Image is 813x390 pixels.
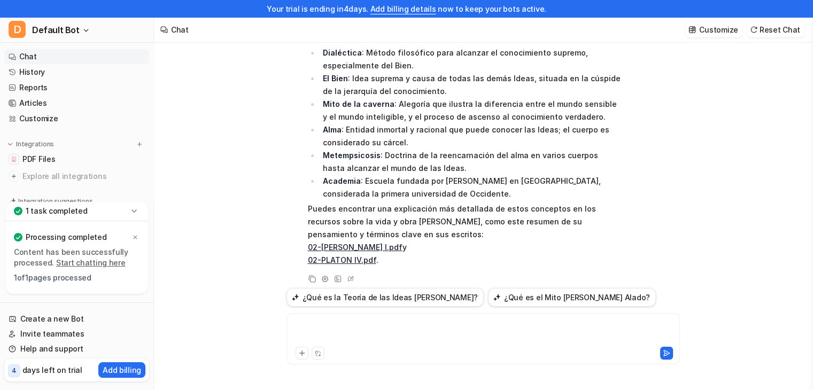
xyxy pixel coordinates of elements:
[56,258,126,267] a: Start chatting here
[322,74,347,83] strong: El Bien
[322,48,361,57] strong: Dialéctica
[308,202,621,267] p: Puedes encontrar una explicación más detallada de estos conceptos en los recursos sobre la vida y...
[16,140,54,149] p: Integrations
[11,156,17,162] img: PDF Files
[322,99,394,108] strong: Mito de la caverna
[98,362,145,378] button: Add billing
[9,21,26,38] span: D
[488,288,656,307] button: ¿Qué es el Mito [PERSON_NAME] Alado?
[320,175,621,200] li: : Escuela fundada por [PERSON_NAME] en [GEOGRAPHIC_DATA], considerada la primera universidad de O...
[322,151,380,160] strong: Metempsicosis
[4,80,149,95] a: Reports
[4,341,149,356] a: Help and support
[688,26,696,34] img: customize
[322,176,360,185] strong: Academia
[22,364,82,376] p: days left on trial
[26,232,106,243] p: Processing completed
[322,125,341,134] strong: Alma
[22,154,55,165] span: PDF Files
[4,169,149,184] a: Explore all integrations
[103,364,141,376] p: Add billing
[320,98,621,123] li: : Alegoría que ilustra la diferencia entre el mundo sensible y el mundo inteligible, y el proceso...
[22,168,145,185] span: Explore all integrations
[699,24,738,35] p: Customize
[320,149,621,175] li: : Doctrina de la reencarnación del alma en varios cuerpos hasta alcanzar el mundo de las Ideas.
[747,22,804,37] button: Reset Chat
[308,243,402,252] a: 02-[PERSON_NAME] I.pdf
[308,255,376,264] a: 02-PLATON IV.pdf
[18,197,92,206] p: Integration suggestions
[12,366,17,376] p: 4
[370,4,436,13] a: Add billing details
[4,311,149,326] a: Create a new Bot
[4,139,57,150] button: Integrations
[685,22,742,37] button: Customize
[14,247,140,268] p: Content has been successfully processed.
[4,96,149,111] a: Articles
[4,152,149,167] a: PDF FilesPDF Files
[32,22,80,37] span: Default Bot
[4,111,149,126] a: Customize
[6,141,14,148] img: expand menu
[26,206,88,216] p: 1 task completed
[320,123,621,149] li: : Entidad inmortal y racional que puede conocer las Ideas; el cuerpo es considerado su cárcel.
[171,24,189,35] div: Chat
[136,141,143,148] img: menu_add.svg
[14,272,140,283] p: 1 of 1 pages processed
[287,288,484,307] button: ¿Qué es la Teoría de las Ideas [PERSON_NAME]?
[4,326,149,341] a: Invite teammates
[9,171,19,182] img: explore all integrations
[320,72,621,98] li: : Idea suprema y causa de todas las demás Ideas, situada en la cúspide de la jerarquía del conoci...
[750,26,757,34] img: reset
[4,49,149,64] a: Chat
[4,65,149,80] a: History
[320,46,621,72] li: : Método filosófico para alcanzar el conocimiento supremo, especialmente del Bien.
